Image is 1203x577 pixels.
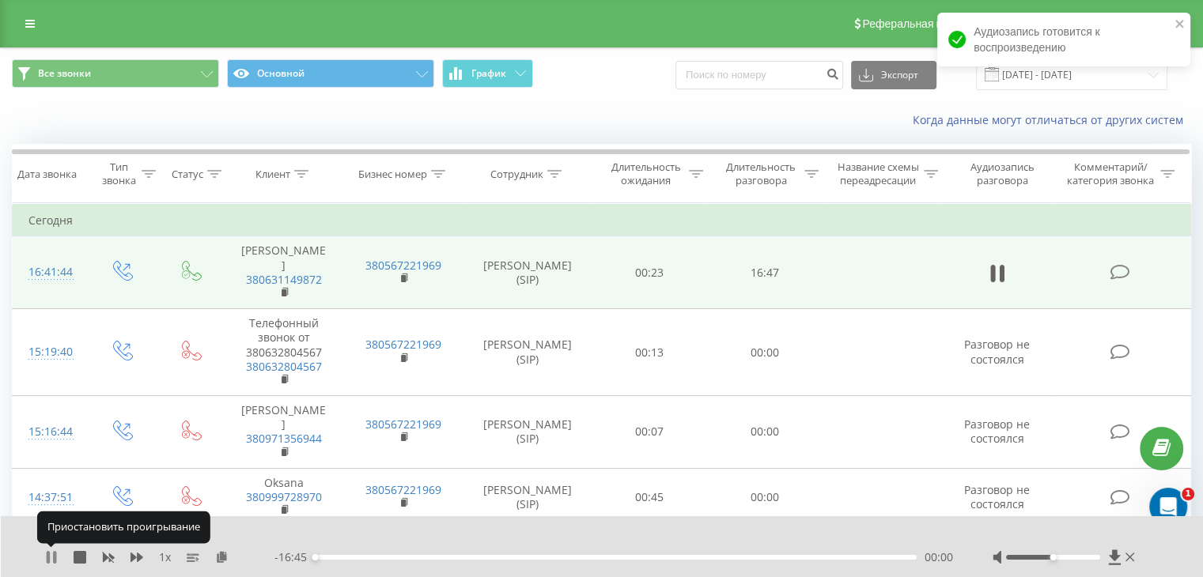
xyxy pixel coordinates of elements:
[592,396,707,469] td: 00:07
[592,236,707,309] td: 00:23
[471,68,506,79] span: График
[365,482,441,497] a: 380567221969
[365,337,441,352] a: 380567221969
[721,160,800,187] div: Длительность разговора
[38,67,91,80] span: Все звонки
[837,160,920,187] div: Название схемы переадресации
[1149,488,1187,526] iframe: Intercom live chat
[12,59,219,88] button: Все звонки
[224,396,343,469] td: [PERSON_NAME]
[913,112,1191,127] a: Когда данные могут отличаться от других систем
[246,272,322,287] a: 380631149872
[246,359,322,374] a: 380632804567
[224,468,343,526] td: Oksana
[17,168,77,181] div: Дата звонка
[37,511,210,543] div: Приостановить проигрывание
[172,168,203,181] div: Статус
[28,337,70,368] div: 15:19:40
[592,309,707,396] td: 00:13
[13,205,1191,236] td: Сегодня
[28,482,70,513] div: 14:37:51
[707,309,822,396] td: 00:00
[365,258,441,273] a: 380567221969
[463,236,592,309] td: [PERSON_NAME] (SIP)
[925,549,953,565] span: 00:00
[463,468,592,526] td: [PERSON_NAME] (SIP)
[1064,160,1156,187] div: Комментарий/категория звонка
[490,168,543,181] div: Сотрудник
[964,417,1030,446] span: Разговор не состоялся
[956,160,1049,187] div: Аудиозапись разговора
[365,417,441,432] a: 380567221969
[224,236,343,309] td: [PERSON_NAME]
[707,236,822,309] td: 16:47
[28,257,70,288] div: 16:41:44
[1050,554,1056,560] div: Accessibility label
[442,59,533,88] button: График
[862,17,992,30] span: Реферальная программа
[937,13,1190,66] div: Аудиозапись готовится к воспроизведению
[274,549,315,565] span: - 16:45
[246,489,322,504] a: 380999728970
[592,468,707,526] td: 00:45
[707,396,822,469] td: 00:00
[255,168,290,181] div: Клиент
[964,337,1030,366] span: Разговор не состоялся
[159,549,171,565] span: 1 x
[224,309,343,396] td: Телефонный звонок от 380632804567
[851,61,936,89] button: Экспорт
[100,160,137,187] div: Тип звонка
[28,417,70,447] div: 15:16:44
[312,554,318,560] div: Accessibility label
[707,468,822,526] td: 00:00
[1182,488,1194,500] span: 1
[1175,17,1186,32] button: close
[358,168,427,181] div: Бизнес номер
[463,396,592,469] td: [PERSON_NAME] (SIP)
[607,160,686,187] div: Длительность ожидания
[463,309,592,396] td: [PERSON_NAME] (SIP)
[675,61,843,89] input: Поиск по номеру
[227,59,434,88] button: Основной
[246,431,322,446] a: 380971356944
[964,482,1030,511] span: Разговор не состоялся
